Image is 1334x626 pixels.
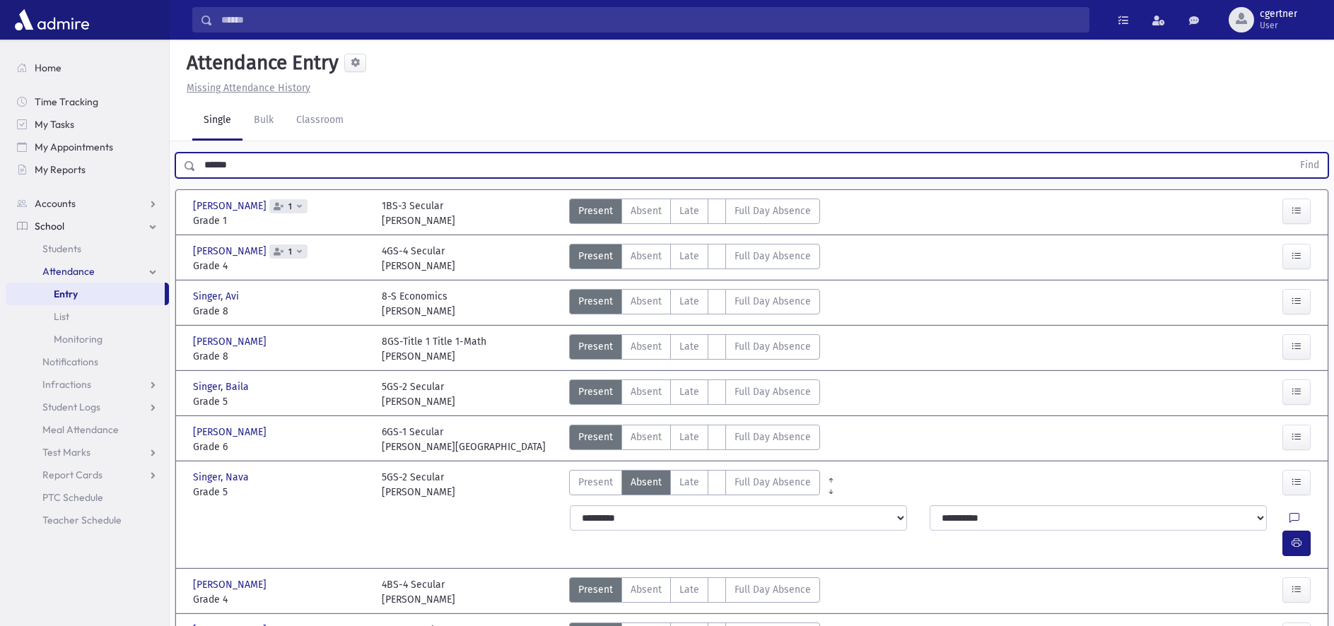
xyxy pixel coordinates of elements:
span: [PERSON_NAME] [193,577,269,592]
a: Home [6,57,169,79]
div: 1BS-3 Secular [PERSON_NAME] [382,199,455,228]
span: Late [679,475,699,490]
span: Grade 1 [193,213,368,228]
span: Full Day Absence [735,475,811,490]
span: Present [578,430,613,444]
span: User [1260,20,1297,31]
span: Full Day Absence [735,384,811,399]
a: Entry [6,283,165,305]
span: School [35,220,64,232]
span: [PERSON_NAME] [193,199,269,213]
a: Accounts [6,192,169,215]
span: Present [578,249,613,264]
span: Present [578,582,613,597]
span: Absent [631,384,662,399]
a: Student Logs [6,396,169,418]
span: Students [42,242,81,255]
input: Search [213,7,1089,33]
span: Absent [631,249,662,264]
div: AttTypes [569,379,820,409]
span: Full Day Absence [735,339,811,354]
span: Present [578,475,613,490]
a: My Tasks [6,113,169,136]
span: Grade 4 [193,592,368,607]
span: Attendance [42,265,95,278]
div: AttTypes [569,244,820,273]
div: 5GS-2 Secular [PERSON_NAME] [382,470,455,500]
span: Singer, Baila [193,379,252,394]
span: Notifications [42,355,98,368]
span: Full Day Absence [735,249,811,264]
span: Absent [631,582,662,597]
span: List [54,310,69,323]
span: Full Day Absence [735,294,811,309]
span: Late [679,430,699,444]
span: Absent [631,430,662,444]
span: [PERSON_NAME] [193,425,269,439]
a: Classroom [285,101,355,141]
span: Singer, Nava [193,470,252,485]
span: Full Day Absence [735,582,811,597]
span: Grade 6 [193,439,368,454]
a: School [6,215,169,237]
span: 1 [286,247,295,256]
span: Late [679,384,699,399]
a: Missing Attendance History [181,82,310,94]
span: Test Marks [42,446,90,459]
span: Grade 5 [193,394,368,409]
span: Full Day Absence [735,203,811,218]
span: Meal Attendance [42,423,119,436]
a: Meal Attendance [6,418,169,441]
a: Infractions [6,373,169,396]
span: Late [679,203,699,218]
div: AttTypes [569,199,820,228]
span: Absent [631,339,662,354]
a: Teacher Schedule [6,509,169,531]
a: Monitoring [6,328,169,350]
span: Grade 5 [193,485,368,500]
span: cgertner [1260,8,1297,20]
div: 4GS-4 Secular [PERSON_NAME] [382,244,455,273]
span: Present [578,294,613,309]
a: Test Marks [6,441,169,463]
button: Find [1292,153,1328,177]
a: PTC Schedule [6,486,169,509]
span: Absent [631,203,662,218]
span: PTC Schedule [42,491,103,504]
div: 6GS-1 Secular [PERSON_NAME][GEOGRAPHIC_DATA] [382,425,546,454]
div: AttTypes [569,577,820,607]
span: 1 [286,202,295,211]
h5: Attendance Entry [181,51,339,75]
span: Present [578,203,613,218]
span: Late [679,294,699,309]
span: Infractions [42,378,91,391]
span: Present [578,339,613,354]
span: Time Tracking [35,95,98,108]
span: Accounts [35,197,76,210]
span: Teacher Schedule [42,514,122,526]
span: [PERSON_NAME] [193,244,269,259]
span: Full Day Absence [735,430,811,444]
span: Late [679,339,699,354]
a: Report Cards [6,463,169,486]
span: My Tasks [35,118,74,131]
div: 5GS-2 Secular [PERSON_NAME] [382,379,455,409]
div: AttTypes [569,289,820,319]
div: AttTypes [569,470,820,500]
span: Student Logs [42,401,100,413]
span: Absent [631,475,662,490]
div: 8GS-Title 1 Title 1-Math [PERSON_NAME] [382,334,486,364]
a: My Reports [6,158,169,181]
img: AdmirePro [11,6,93,34]
span: Monitoring [54,333,103,346]
a: My Appointments [6,136,169,158]
span: Singer, Avi [193,289,242,304]
span: Home [35,61,62,74]
a: Bulk [242,101,285,141]
a: Attendance [6,260,169,283]
div: 8-S Economics [PERSON_NAME] [382,289,455,319]
a: List [6,305,169,328]
span: Present [578,384,613,399]
a: Single [192,101,242,141]
span: Late [679,249,699,264]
